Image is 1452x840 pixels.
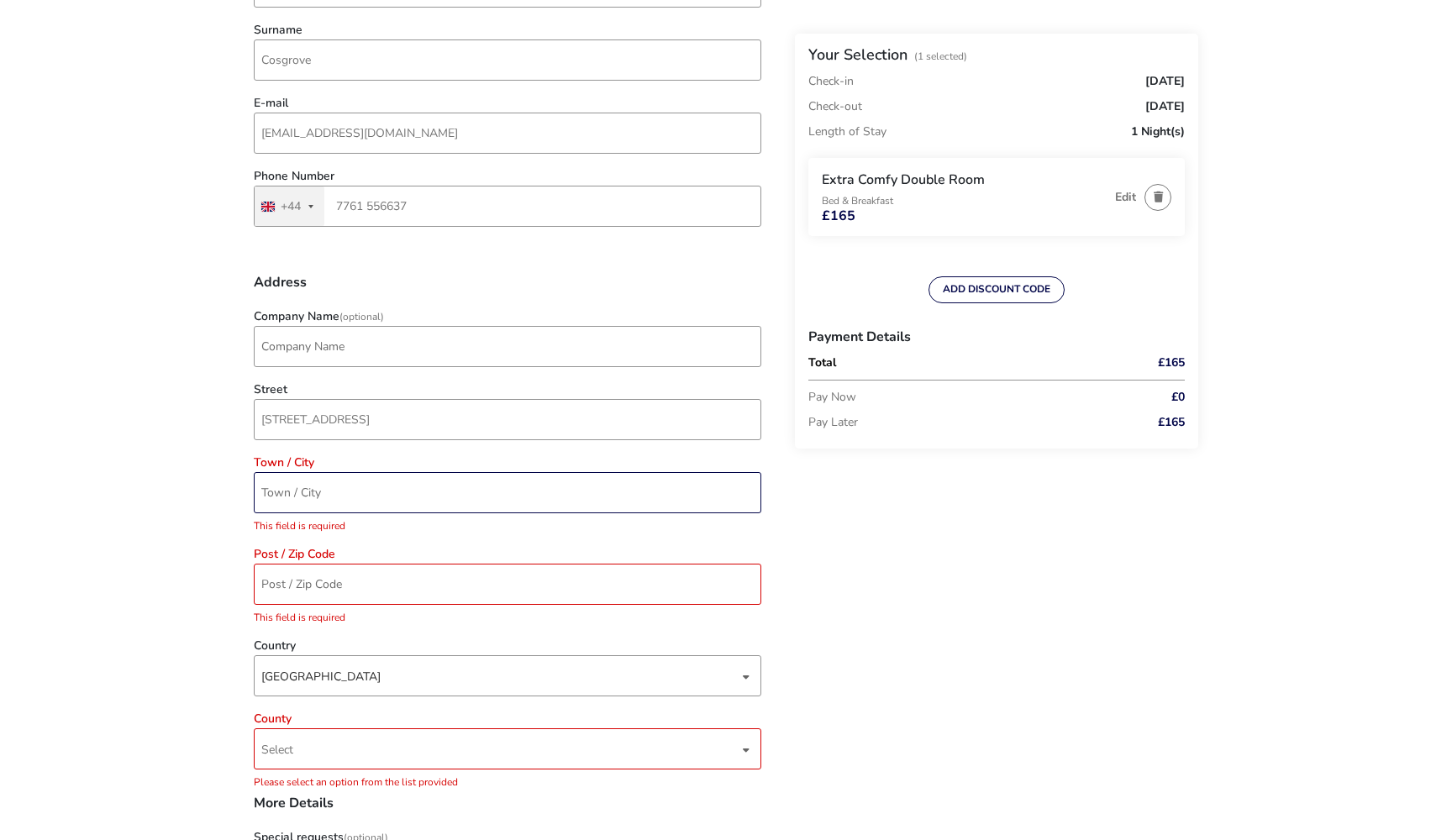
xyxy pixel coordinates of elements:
[822,196,1107,206] p: Bed & Breakfast
[254,97,288,109] label: E-mail
[808,45,907,65] h2: Your Selection
[254,564,761,605] input: post
[1158,357,1185,369] span: £165
[929,276,1065,303] button: ADD DISCOUNT CODE
[254,24,302,36] label: Surname
[808,119,886,144] p: Length of Stay
[261,656,739,697] div: [GEOGRAPHIC_DATA]
[339,310,384,323] span: (Optional)
[254,605,761,623] div: This field is required
[1115,191,1136,203] button: Edit
[808,357,1109,369] p: Total
[742,660,750,693] div: dropdown trigger
[808,410,1109,435] p: Pay Later
[254,276,761,302] h3: Address
[808,385,1109,410] p: Pay Now
[254,713,292,725] label: County
[254,186,761,227] input: Phone Number
[822,209,855,223] span: £165
[1131,126,1185,138] span: 1 Night(s)
[254,640,296,652] label: Country
[808,76,854,87] p: Check-in
[254,39,761,81] input: surname
[261,729,739,769] span: Select
[808,317,1185,357] h3: Payment Details
[254,796,761,823] h3: More Details
[261,742,293,758] span: Select
[1158,417,1185,428] span: £165
[254,311,384,323] label: Company Name
[254,769,761,788] div: Please select an option from the list provided
[254,669,761,685] p-dropdown: Country
[742,733,750,766] div: dropdown trigger
[254,113,761,154] input: email
[254,742,761,758] p-dropdown: County
[254,399,761,440] input: street
[808,94,862,119] p: Check-out
[254,513,761,532] div: This field is required
[254,384,287,396] label: Street
[255,186,324,226] button: Selected country
[254,326,761,367] input: company
[1145,101,1185,113] span: [DATE]
[254,549,335,560] label: Post / Zip Code
[1145,76,1185,87] span: [DATE]
[261,656,739,696] span: [object Object]
[281,201,301,213] div: +44
[1171,391,1185,403] span: £0
[254,457,314,469] label: Town / City
[822,171,1107,189] h3: Extra Comfy Double Room
[254,171,334,182] label: Phone Number
[914,50,967,63] span: (1 Selected)
[254,472,761,513] input: town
